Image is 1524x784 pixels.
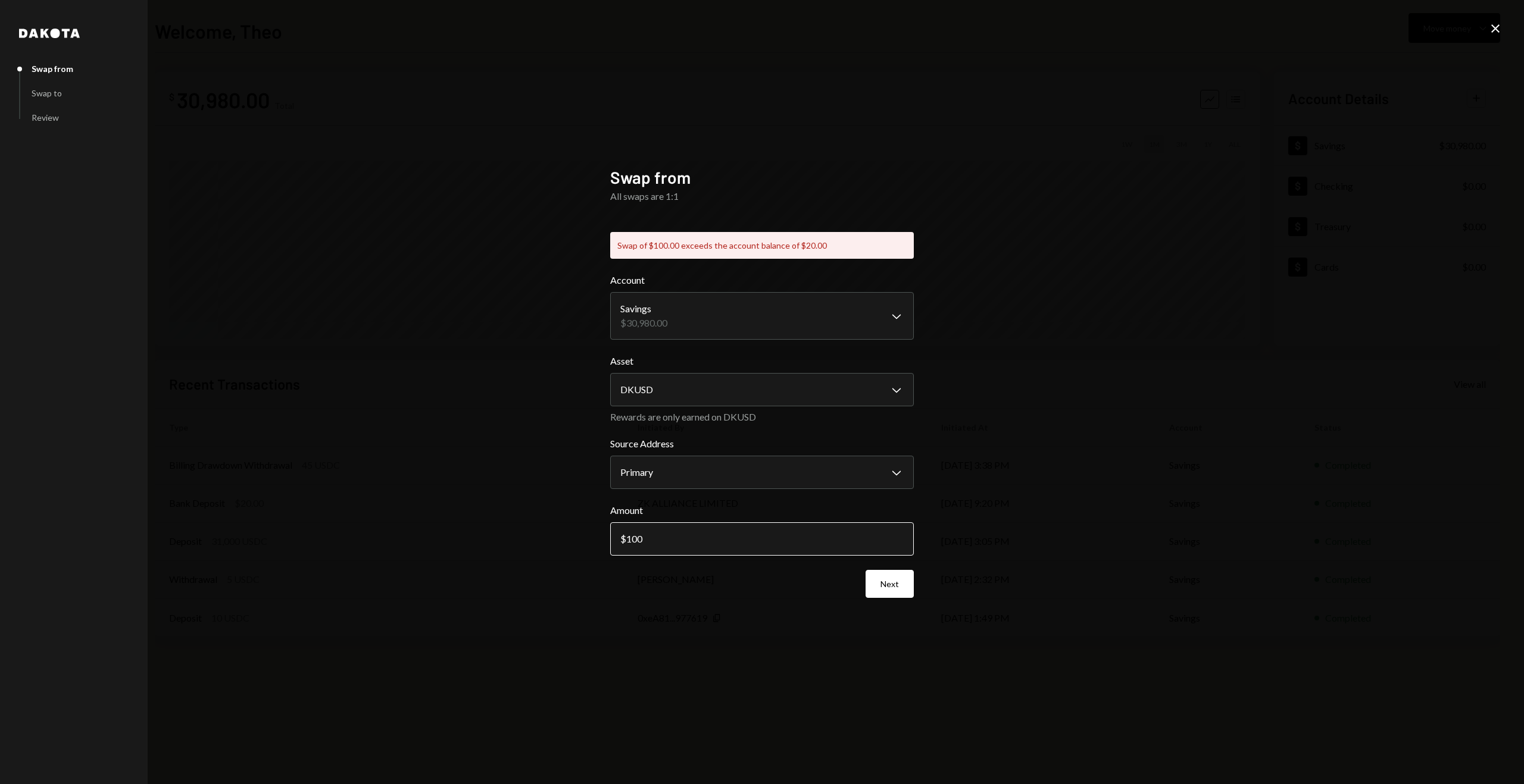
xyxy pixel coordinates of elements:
[866,570,914,598] button: Next
[610,354,914,368] label: Asset
[610,437,914,451] label: Source Address
[32,88,62,98] div: Swap to
[32,64,73,74] div: Swap from
[610,373,914,406] button: Asset
[610,503,914,518] label: Amount
[610,273,914,287] label: Account
[610,411,914,422] div: Rewards are only earned on DKUSD
[610,456,914,489] button: Source Address
[32,112,59,123] div: Review
[620,533,626,544] div: $
[610,166,914,189] h2: Swap from
[610,232,914,259] div: Swap of $100.00 exceeds the account balance of $20.00
[610,522,914,556] input: 0.00
[610,189,914,203] div: All swaps are 1:1
[610,292,914,340] button: Account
